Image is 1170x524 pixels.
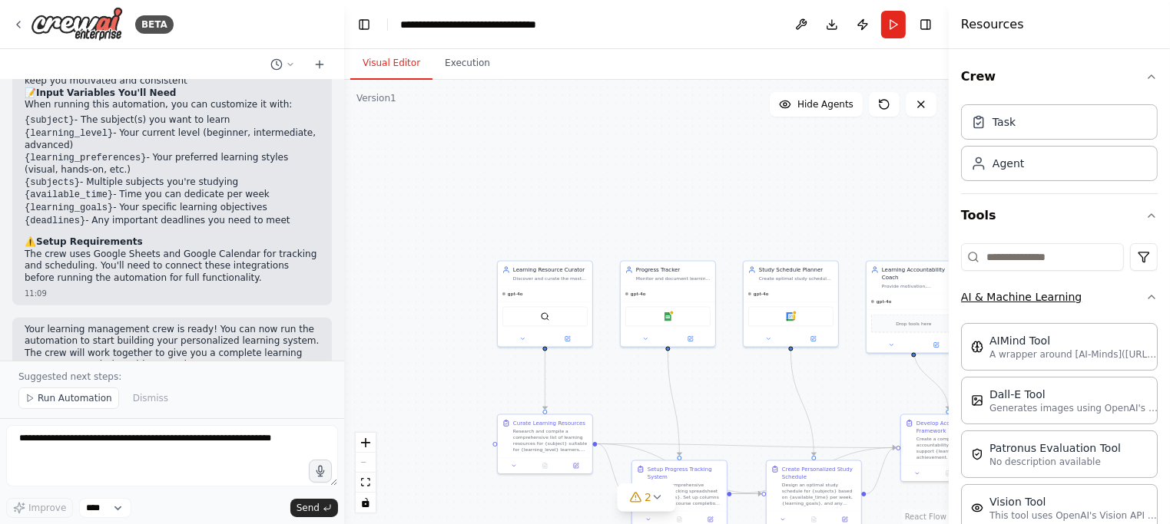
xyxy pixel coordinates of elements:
div: v 4.0.25 [43,25,75,37]
img: tab_domain_overview_orange.svg [62,89,75,101]
g: Edge from 8be327fa-5e0a-4c17-98cc-ff7de116c93d to 50db8455-d702-4459-ba32-8356e44a1d92 [787,351,817,456]
div: Keywords nach Traffic [167,91,265,101]
h4: Resources [961,15,1024,34]
button: AI & Machine Learning [961,277,1158,317]
button: Dismiss [125,387,176,409]
button: Hide left sidebar [353,14,375,35]
code: {learning_level} [25,128,113,139]
img: PatronusEvalTool [971,448,983,460]
div: Develop Accountability Framework [916,420,991,435]
span: gpt-4o [508,291,523,297]
button: Tools [961,194,1158,237]
code: {deadlines} [25,216,85,226]
button: No output available [932,469,964,478]
button: toggle interactivity [356,493,376,512]
strong: Input Variables You'll Need [36,87,176,98]
div: Create a comprehensive progress tracking spreadsheet for {subjects}. Set up columns for tracking ... [648,483,722,507]
div: Dall-E Tool [989,387,1158,402]
span: Hide Agents [797,98,853,110]
p: No description available [989,456,1121,468]
div: Curate Learning Resources [513,420,585,427]
li: - Your current level (beginner, intermediate, advanced) [25,127,320,152]
img: Google Calendar [786,312,795,321]
div: Develop Accountability FrameworkCreate a comprehensive accountability system to support {learning... [900,414,996,483]
div: Learning Accountability CoachProvide motivation, accountability, and support to help maintain con... [866,261,962,354]
nav: breadcrumb [400,17,573,32]
g: Edge from 616df3d5-18f8-44e7-83cd-c634ab1bf0b0 to 08216c8f-05ee-4a6f-b64c-cef026f4033a [598,440,897,452]
img: website_grey.svg [25,40,37,52]
p: This tool uses OpenAI's Vision API to describe the contents of an image. [989,509,1158,522]
div: Monitor and document learning progress across multiple {subjects}, track completion rates, time s... [636,275,711,282]
div: Version 1 [356,92,396,104]
img: logo_orange.svg [25,25,37,37]
button: zoom in [356,433,376,453]
div: BETA [135,15,174,34]
div: Study Schedule Planner [759,266,834,274]
code: {subjects} [25,177,80,188]
div: Crew [961,98,1158,193]
g: Edge from 616df3d5-18f8-44e7-83cd-c634ab1bf0b0 to 9bba19c1-a605-4678-9b4a-53754ce4d3a5 [598,440,628,498]
div: Learning Accountability Coach [882,266,956,282]
button: 2 [617,483,676,512]
g: Edge from 83e70106-7e87-44cf-8414-da57eb2ef7a8 to 616df3d5-18f8-44e7-83cd-c634ab1bf0b0 [541,351,549,410]
button: Execution [433,48,502,80]
button: Hide Agents [770,92,863,117]
div: Learning Resource Curator [513,266,588,274]
span: gpt-4o [877,298,892,305]
strong: Setup Requirements [36,236,143,247]
div: React Flow controls [356,433,376,512]
a: React Flow attribution [905,512,946,521]
code: {learning_goals} [25,203,113,213]
div: Research and compile a comprehensive list of learning resources for {subject} suitable for {learn... [513,429,588,453]
div: Provide motivation, accountability, and support to help maintain consistency with {learning_goals... [882,283,956,289]
button: Start a new chat [307,55,332,74]
span: Drop tools here [896,320,931,328]
img: AIMindTool [971,341,983,353]
button: Improve [6,498,73,518]
li: - The subject(s) you want to learn [25,114,320,127]
div: Create Personalized Study Schedule [782,466,857,481]
span: Improve [28,502,66,514]
g: Edge from 69cee85e-0c2b-4635-be4d-20ab699503bd to 08216c8f-05ee-4a6f-b64c-cef026f4033a [910,349,952,410]
button: No output available [797,515,830,524]
div: Domain: [DOMAIN_NAME] [40,40,169,52]
span: gpt-4o [631,291,646,297]
g: Edge from 9bba19c1-a605-4678-9b4a-53754ce4d3a5 to 50db8455-d702-4459-ba32-8356e44a1d92 [732,490,762,498]
button: No output available [663,515,695,524]
button: Hide right sidebar [915,14,936,35]
button: No output available [529,461,561,470]
span: 2 [645,489,651,505]
button: Send [290,499,338,517]
div: 11:09 [25,288,320,299]
button: Open in side panel [563,461,589,470]
button: Switch to previous chat [264,55,301,74]
button: Visual Editor [350,48,433,80]
span: Dismiss [133,392,168,404]
div: Progress TrackerMonitor and document learning progress across multiple {subjects}, track completi... [620,261,716,348]
img: DallETool [971,394,983,407]
button: Crew [961,55,1158,98]
li: - Multiple subjects you're studying [25,176,320,189]
li: - Your preferred learning styles (visual, hands-on, etc.) [25,152,320,176]
img: Logo [31,7,123,41]
div: Patronus Evaluation Tool [989,440,1121,456]
g: Edge from 50db8455-d702-4459-ba32-8356e44a1d92 to 08216c8f-05ee-4a6f-b64c-cef026f4033a [867,444,897,498]
h2: 📝 [25,87,320,100]
button: Run Automation [18,387,119,409]
p: When running this automation, you can customize it with: [25,99,320,111]
div: AIMind Tool [989,333,1158,348]
div: Create a comprehensive accountability system to support {learning_goals} achievement. Design week... [916,437,991,461]
h2: ⚠️ [25,236,320,249]
span: Run Automation [38,392,112,404]
div: Domain [79,91,113,101]
p: The crew uses Google Sheets and Google Calendar for tracking and scheduling. You'll need to conne... [25,249,320,285]
div: Progress Tracker [636,266,711,274]
button: Open in side panel [914,341,958,350]
div: Vision Tool [989,494,1158,509]
div: Create optimal study schedules for {subjects} considering {available_time}, {learning_goals}, and... [759,275,834,282]
p: Suggested next steps: [18,371,326,383]
button: Open in side panel [545,335,589,344]
g: Edge from 52a1ae8d-6dbf-4948-959f-865a1938bcc3 to 9bba19c1-a605-4678-9b4a-53754ce4d3a5 [664,351,683,456]
button: fit view [356,473,376,493]
img: SerperDevTool [540,312,549,321]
